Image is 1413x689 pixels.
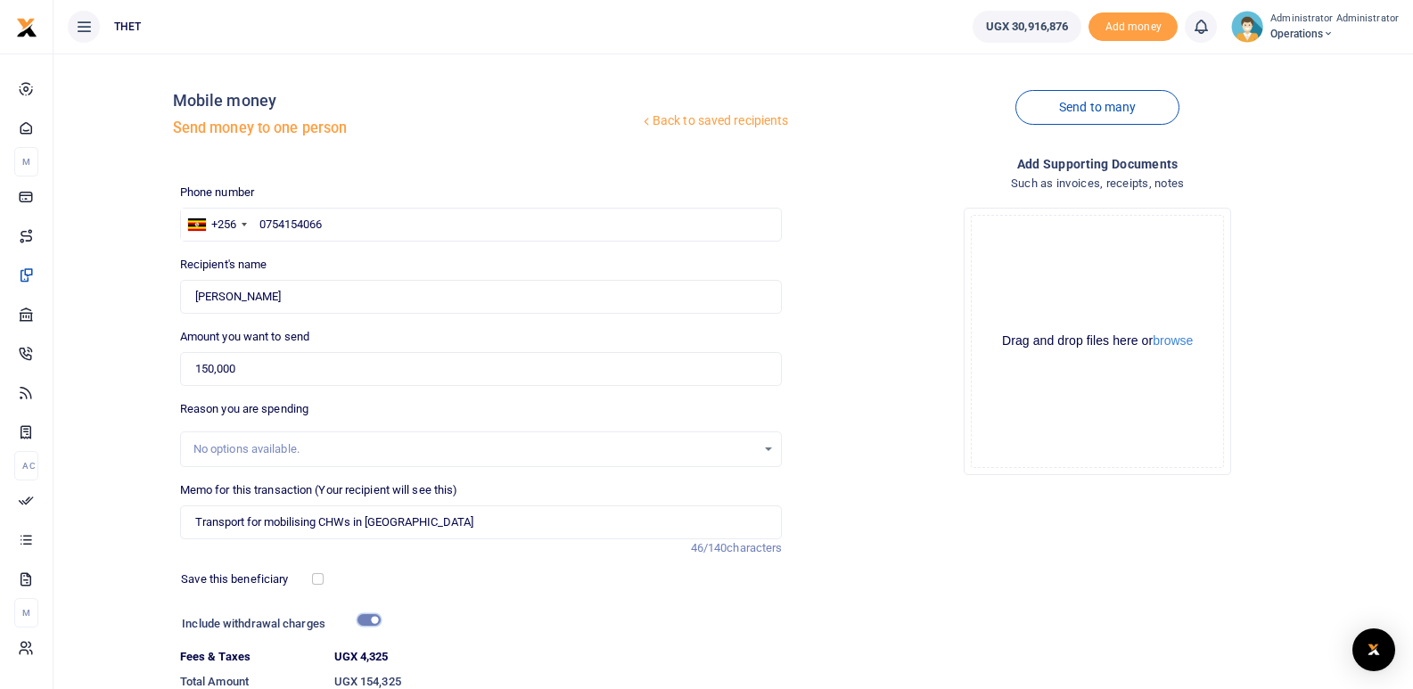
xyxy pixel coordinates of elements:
li: M [14,598,38,627]
h4: Add supporting Documents [796,154,1399,174]
h5: Send money to one person [173,119,639,137]
a: Back to saved recipients [639,105,790,137]
input: UGX [180,352,783,386]
span: Add money [1089,12,1178,42]
h4: Such as invoices, receipts, notes [796,174,1399,193]
h6: Total Amount [180,675,320,689]
input: Enter extra information [180,505,783,539]
h6: UGX 154,325 [334,675,783,689]
label: Save this beneficiary [181,570,288,588]
div: No options available. [193,440,757,458]
li: Ac [14,451,38,480]
small: Administrator Administrator [1270,12,1399,27]
a: UGX 30,916,876 [973,11,1081,43]
span: characters [727,541,782,554]
li: Wallet ballance [965,11,1089,43]
div: File Uploader [964,208,1231,475]
input: Enter phone number [180,208,783,242]
img: profile-user [1231,11,1263,43]
label: Reason you are spending [180,400,308,418]
a: Send to many [1015,90,1179,125]
span: Operations [1270,26,1399,42]
div: +256 [211,216,236,234]
label: Recipient's name [180,256,267,274]
input: MTN & Airtel numbers are validated [180,280,783,314]
label: Amount you want to send [180,328,309,346]
div: Uganda: +256 [181,209,252,241]
span: THET [107,19,148,35]
h6: Include withdrawal charges [182,617,373,631]
label: Phone number [180,184,254,201]
a: profile-user Administrator Administrator Operations [1231,11,1399,43]
a: logo-small logo-large logo-large [16,20,37,33]
button: browse [1153,334,1193,347]
img: logo-small [16,17,37,38]
div: Open Intercom Messenger [1352,628,1395,671]
div: Drag and drop files here or [972,332,1223,349]
li: Toup your wallet [1089,12,1178,42]
label: Memo for this transaction (Your recipient will see this) [180,481,458,499]
span: 46/140 [691,541,727,554]
span: UGX 30,916,876 [986,18,1068,36]
label: UGX 4,325 [334,648,389,666]
dt: Fees & Taxes [173,648,327,666]
h4: Mobile money [173,91,639,111]
li: M [14,147,38,176]
a: Add money [1089,19,1178,32]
